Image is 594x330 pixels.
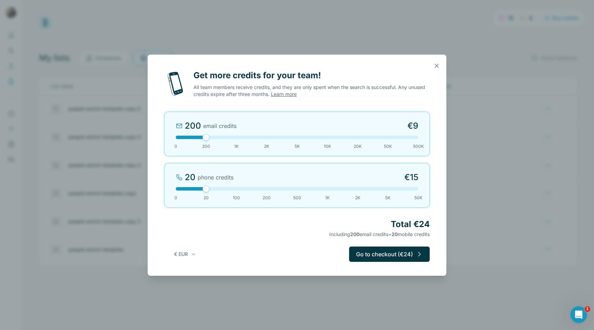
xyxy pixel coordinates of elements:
span: 2K [264,143,269,150]
a: Learn more [271,91,297,97]
span: 50K [384,143,392,150]
span: 2K [355,195,360,201]
div: 20 [185,172,196,183]
span: 1 [585,306,590,312]
span: 200 [263,195,271,201]
h2: Total €24 [164,219,430,230]
span: 200 [350,231,360,237]
span: email credits [203,122,237,130]
span: 0 [174,195,177,201]
button: € EUR [169,248,201,260]
span: 500 [293,195,301,201]
span: 5K [385,195,390,201]
span: 20 [204,195,209,201]
span: €15 [404,172,418,183]
span: 200 [202,143,210,150]
button: Go to checkout (€24) [349,247,430,262]
span: Including email credits + mobile credits [329,231,430,237]
span: €9 [407,120,418,131]
div: 200 [185,120,201,131]
span: 100 [233,195,240,201]
span: 50K [414,195,422,201]
span: 20K [354,143,362,150]
img: mobile-phone [164,70,187,98]
span: 10K [324,143,331,150]
span: phone credits [198,173,233,182]
span: 5K [295,143,300,150]
span: 20 [391,231,398,237]
span: 1K [234,143,239,150]
span: 1K [325,195,330,201]
span: 0 [174,143,177,150]
span: 500K [413,143,424,150]
iframe: Intercom live chat [570,306,587,323]
p: All team members receive credits, and they are only spent when the search is successful. Any unus... [193,84,430,98]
